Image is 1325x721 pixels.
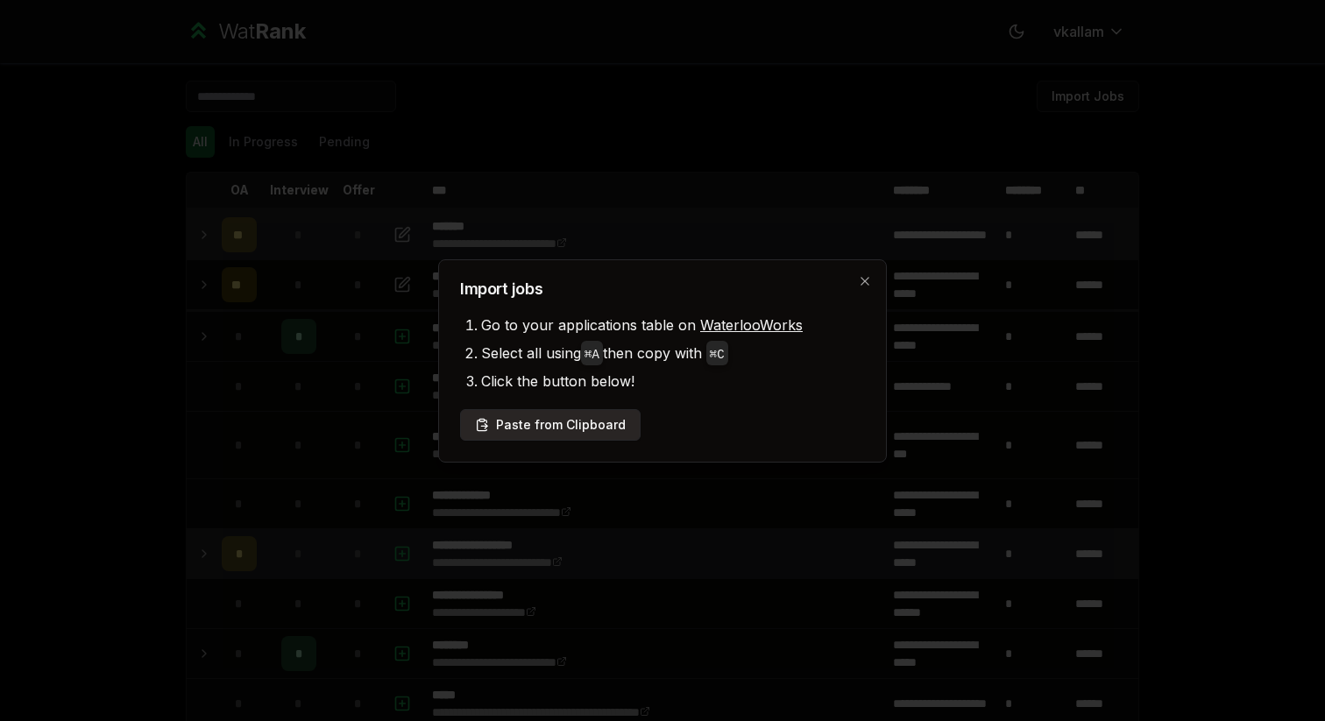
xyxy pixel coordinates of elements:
[481,311,865,339] li: Go to your applications table on
[460,409,641,441] button: Paste from Clipboard
[460,281,865,297] h2: Import jobs
[710,348,725,362] code: ⌘ C
[700,316,803,334] a: WaterlooWorks
[481,339,865,367] li: Select all using then copy with
[585,348,599,362] code: ⌘ A
[481,367,865,395] li: Click the button below!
